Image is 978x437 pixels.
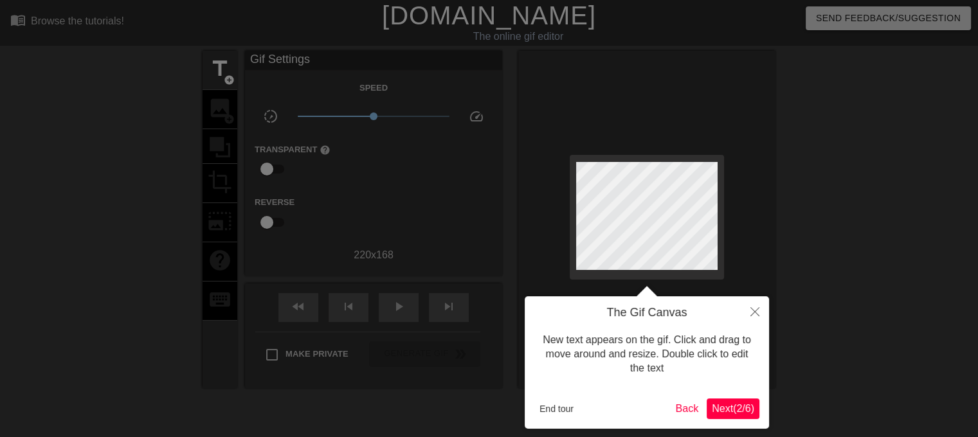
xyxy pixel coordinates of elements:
[534,399,579,418] button: End tour
[534,306,759,320] h4: The Gif Canvas
[534,320,759,389] div: New text appears on the gif. Click and drag to move around and resize. Double click to edit the text
[712,403,754,414] span: Next ( 2 / 6 )
[671,398,704,419] button: Back
[741,296,769,326] button: Close
[707,398,759,419] button: Next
